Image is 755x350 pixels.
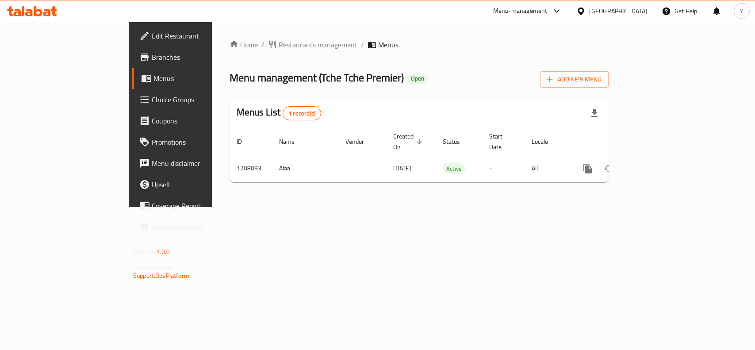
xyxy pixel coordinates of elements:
[153,73,248,84] span: Menus
[361,39,364,50] li: /
[152,115,248,126] span: Coupons
[540,71,609,88] button: Add New Menu
[152,179,248,190] span: Upsell
[493,6,548,16] div: Menu-management
[152,158,248,169] span: Menu disclaimer
[230,68,404,88] span: Menu management ( Tche Tche Premier )
[740,6,744,16] span: Y
[152,31,248,41] span: Edit Restaurant
[152,52,248,62] span: Branches
[133,246,155,258] span: Version:
[407,73,428,84] div: Open
[132,25,255,46] a: Edit Restaurant
[152,94,248,105] span: Choice Groups
[237,106,321,120] h2: Menus List
[489,131,514,152] span: Start Date
[345,136,376,147] span: Vendor
[525,155,570,182] td: All
[133,270,189,281] a: Support.OpsPlatform
[237,136,253,147] span: ID
[443,164,465,174] span: Active
[532,136,560,147] span: Locale
[589,6,648,16] div: [GEOGRAPHIC_DATA]
[132,68,255,89] a: Menus
[482,155,525,182] td: -
[378,39,399,50] span: Menus
[230,39,609,50] nav: breadcrumb
[230,128,669,182] table: enhanced table
[152,222,248,232] span: Grocery Checklist
[443,136,471,147] span: Status
[407,75,428,82] span: Open
[283,109,321,118] span: 1 record(s)
[272,155,338,182] td: Alaa
[132,195,255,216] a: Coverage Report
[279,39,357,50] span: Restaurants management
[443,163,465,174] div: Active
[279,136,306,147] span: Name
[570,128,669,155] th: Actions
[132,110,255,131] a: Coupons
[393,162,411,174] span: [DATE]
[547,74,602,85] span: Add New Menu
[598,158,620,179] button: Change Status
[152,137,248,147] span: Promotions
[152,200,248,211] span: Coverage Report
[132,46,255,68] a: Branches
[133,261,174,273] span: Get support on:
[132,174,255,195] a: Upsell
[393,131,425,152] span: Created On
[132,216,255,238] a: Grocery Checklist
[268,39,357,50] a: Restaurants management
[584,103,605,124] div: Export file
[132,153,255,174] a: Menu disclaimer
[156,246,170,258] span: 1.0.0
[132,131,255,153] a: Promotions
[283,106,321,120] div: Total records count
[577,158,598,179] button: more
[261,39,264,50] li: /
[132,89,255,110] a: Choice Groups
